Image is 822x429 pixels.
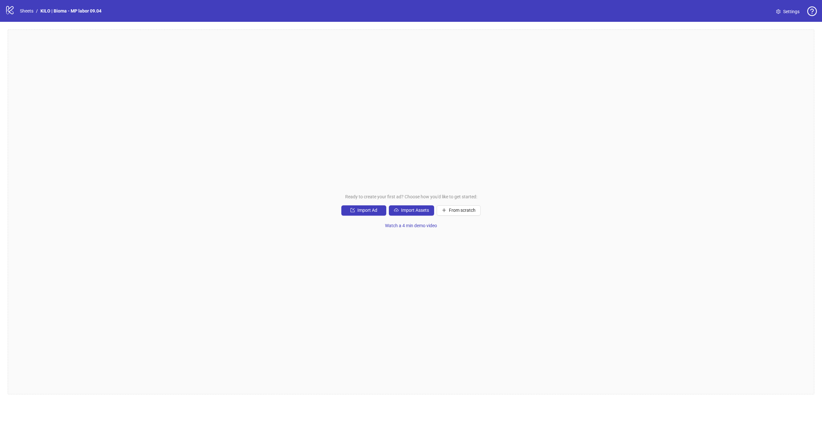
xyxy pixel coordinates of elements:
[776,9,781,14] span: setting
[345,193,477,200] span: Ready to create your first ad? Choose how you'd like to get started:
[385,223,437,228] span: Watch a 4 min demo video
[771,6,805,17] a: Settings
[394,208,398,212] span: cloud-upload
[36,7,38,14] li: /
[341,205,386,216] button: Import Ad
[19,7,35,14] a: Sheets
[442,208,446,212] span: plus
[357,208,377,213] span: Import Ad
[807,6,817,16] span: question-circle
[350,208,355,212] span: import
[437,205,481,216] button: From scratch
[783,8,800,15] span: Settings
[39,7,103,14] a: KILO | Bioma - MP labor 09.04
[389,205,434,216] button: Import Assets
[401,208,429,213] span: Import Assets
[449,208,476,213] span: From scratch
[380,221,442,231] button: Watch a 4 min demo video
